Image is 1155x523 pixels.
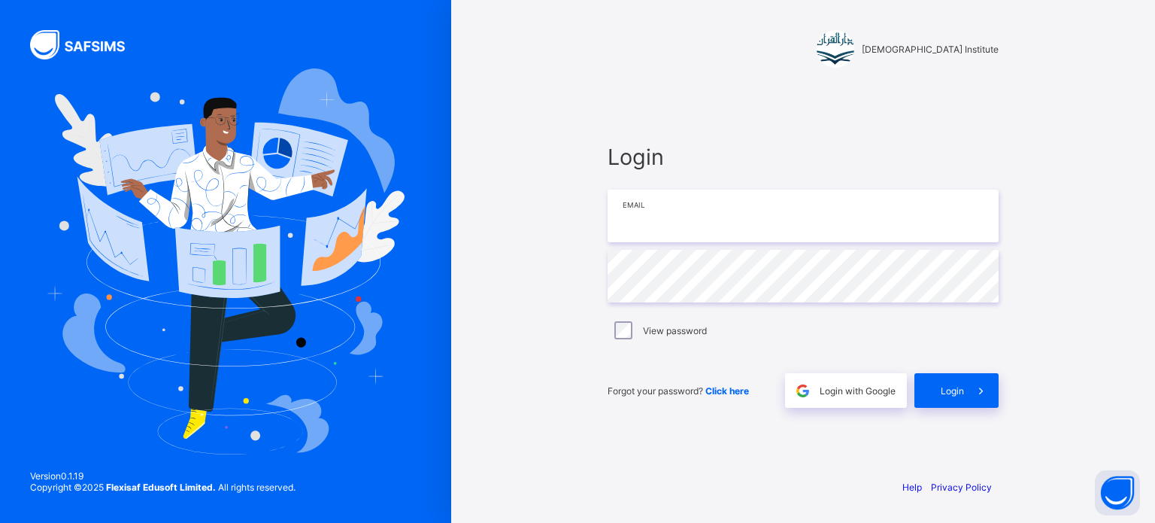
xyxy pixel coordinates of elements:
[30,470,296,482] span: Version 0.1.19
[705,385,749,397] a: Click here
[106,482,216,493] strong: Flexisaf Edusoft Limited.
[47,68,405,454] img: Hero Image
[820,385,896,397] span: Login with Google
[931,482,992,493] a: Privacy Policy
[941,385,964,397] span: Login
[794,382,811,400] img: google.396cfc9801f0270233282035f929180a.svg
[902,482,922,493] a: Help
[1095,470,1140,515] button: Open asap
[643,325,707,336] label: View password
[862,44,999,55] span: [DEMOGRAPHIC_DATA] Institute
[608,385,749,397] span: Forgot your password?
[608,144,999,170] span: Login
[30,482,296,493] span: Copyright © 2025 All rights reserved.
[30,30,143,59] img: SAFSIMS Logo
